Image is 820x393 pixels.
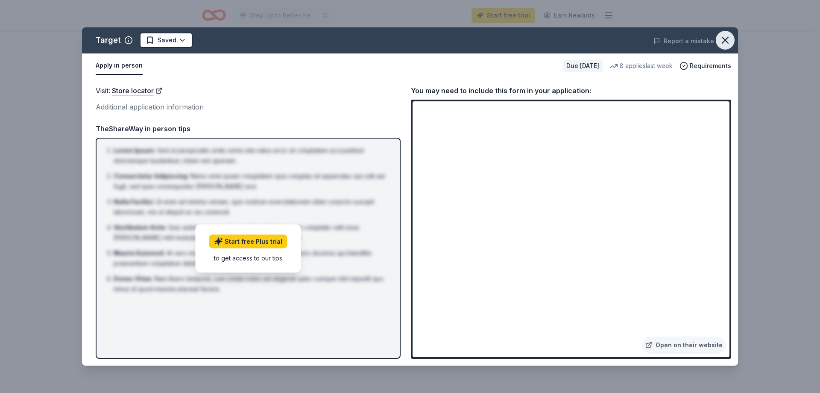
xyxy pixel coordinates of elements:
[563,60,603,72] div: Due [DATE]
[114,147,155,154] span: Lorem Ipsum :
[140,33,193,48] button: Saved
[96,85,401,96] div: Visit :
[209,234,287,248] a: Start free Plus trial
[114,224,167,231] span: Vestibulum Ante :
[114,274,388,294] li: Nam libero tempore, cum soluta nobis est eligendi optio cumque nihil impedit quo minus id quod ma...
[642,337,726,354] a: Open on their website
[96,101,401,112] div: Additional application information
[114,145,388,166] li: Sed ut perspiciatis unde omnis iste natus error sit voluptatem accusantium doloremque laudantium,...
[158,35,176,45] span: Saved
[114,275,153,282] span: Donec Vitae :
[114,171,388,192] li: Nemo enim ipsam voluptatem quia voluptas sit aspernatur aut odit aut fugit, sed quia consequuntur...
[96,57,143,75] button: Apply in person
[209,253,287,262] div: to get access to our tips
[96,33,121,47] div: Target
[114,197,388,217] li: Ut enim ad minima veniam, quis nostrum exercitationem ullam corporis suscipit laboriosam, nisi ut...
[690,61,731,71] span: Requirements
[679,61,731,71] button: Requirements
[609,61,673,71] div: 8 applies last week
[114,222,388,243] li: Quis autem vel eum iure reprehenderit qui in ea voluptate velit esse [PERSON_NAME] nihil molestia...
[114,248,388,269] li: At vero eos et accusamus et iusto odio dignissimos ducimus qui blanditiis praesentium voluptatum ...
[411,85,731,96] div: You may need to include this form in your application:
[114,172,189,180] span: Consectetur Adipiscing :
[96,123,401,134] div: TheShareWay in person tips
[114,198,154,205] span: Nulla Facilisi :
[653,36,714,46] button: Report a mistake
[114,249,165,257] span: Mauris Euismod :
[112,85,162,96] a: Store locator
